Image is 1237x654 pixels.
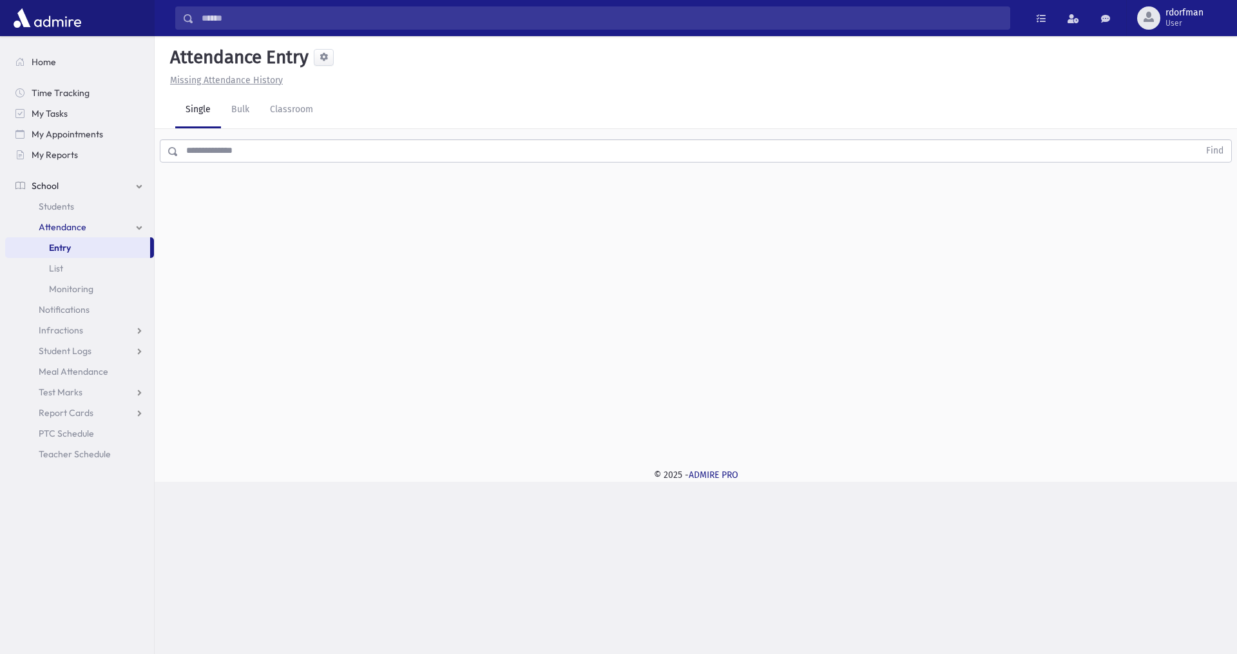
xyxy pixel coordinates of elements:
[260,92,323,128] a: Classroom
[5,196,154,217] a: Students
[49,283,93,295] span: Monitoring
[49,242,71,253] span: Entry
[5,175,154,196] a: School
[194,6,1010,30] input: Search
[39,221,86,233] span: Attendance
[5,382,154,402] a: Test Marks
[39,366,108,377] span: Meal Attendance
[175,92,221,128] a: Single
[5,144,154,165] a: My Reports
[39,345,91,357] span: Student Logs
[5,83,154,103] a: Time Tracking
[689,470,738,481] a: ADMIRE PRO
[5,217,154,237] a: Attendance
[39,201,74,212] span: Students
[5,444,154,464] a: Teacher Schedule
[32,87,90,99] span: Time Tracking
[5,279,154,299] a: Monitoring
[10,5,84,31] img: AdmirePro
[170,75,283,86] u: Missing Attendance History
[39,448,111,460] span: Teacher Schedule
[32,180,59,192] span: School
[32,149,78,161] span: My Reports
[39,324,83,336] span: Infractions
[39,304,90,315] span: Notifications
[32,128,103,140] span: My Appointments
[5,52,154,72] a: Home
[1198,140,1231,162] button: Find
[32,56,56,68] span: Home
[165,46,309,68] h5: Attendance Entry
[5,299,154,320] a: Notifications
[165,75,283,86] a: Missing Attendance History
[39,407,93,419] span: Report Cards
[49,263,63,274] span: List
[5,341,154,361] a: Student Logs
[32,108,68,119] span: My Tasks
[5,258,154,279] a: List
[5,402,154,423] a: Report Cards
[5,423,154,444] a: PTC Schedule
[5,237,150,258] a: Entry
[1165,8,1203,18] span: rdorfman
[221,92,260,128] a: Bulk
[39,428,94,439] span: PTC Schedule
[175,468,1216,482] div: © 2025 -
[5,103,154,124] a: My Tasks
[5,361,154,382] a: Meal Attendance
[39,386,82,398] span: Test Marks
[5,320,154,341] a: Infractions
[1165,18,1203,28] span: User
[5,124,154,144] a: My Appointments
